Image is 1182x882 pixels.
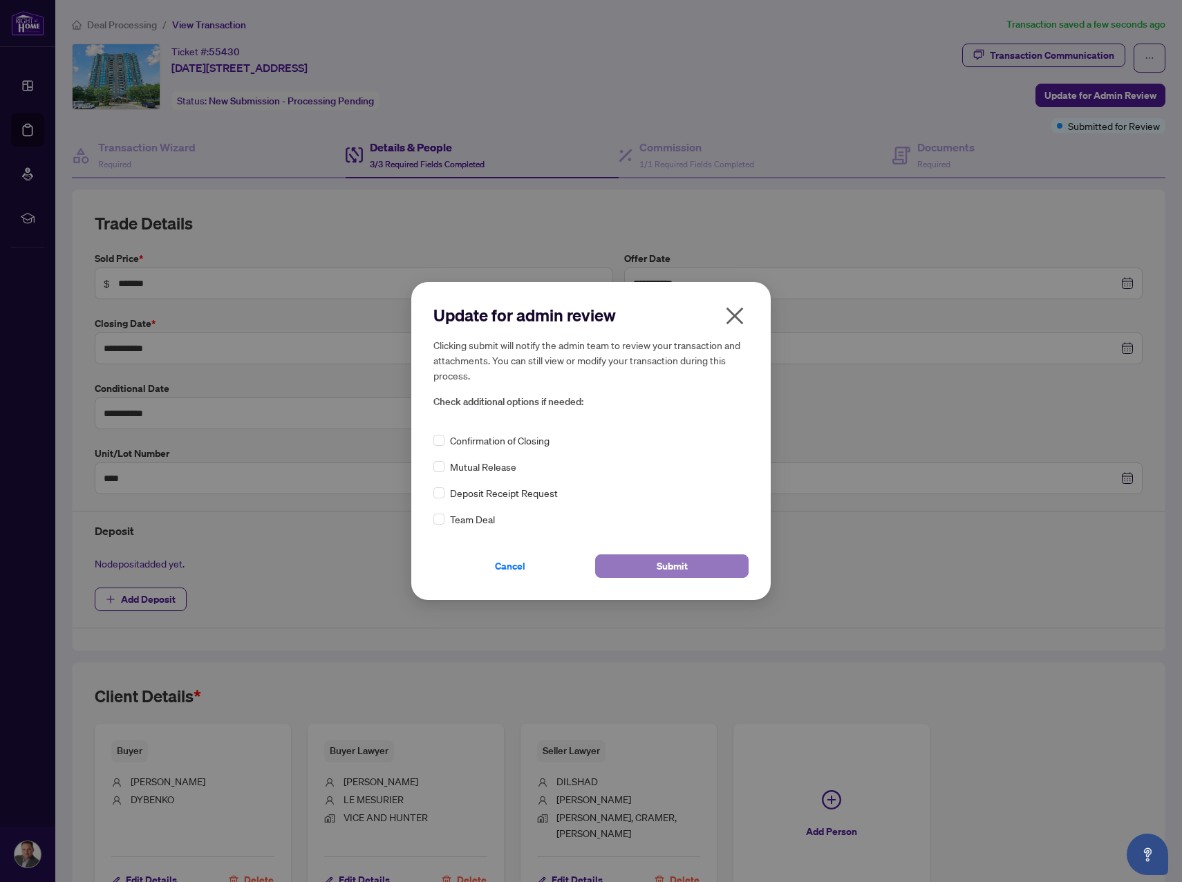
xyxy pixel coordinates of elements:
[724,305,746,327] span: close
[450,459,516,474] span: Mutual Release
[433,394,749,410] span: Check additional options if needed:
[595,554,749,578] button: Submit
[450,485,558,500] span: Deposit Receipt Request
[450,433,550,448] span: Confirmation of Closing
[495,555,525,577] span: Cancel
[1127,834,1168,875] button: Open asap
[450,512,495,527] span: Team Deal
[433,554,587,578] button: Cancel
[433,337,749,383] h5: Clicking submit will notify the admin team to review your transaction and attachments. You can st...
[657,555,688,577] span: Submit
[433,304,749,326] h2: Update for admin review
